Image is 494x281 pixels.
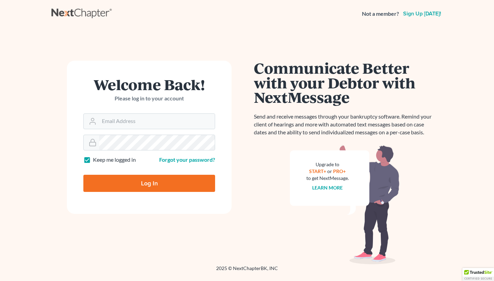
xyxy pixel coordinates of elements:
h1: Communicate Better with your Debtor with NextMessage [254,61,436,105]
div: TrustedSite Certified [462,268,494,281]
input: Email Address [99,114,215,129]
a: Learn more [313,185,343,191]
h1: Welcome Back! [83,77,215,92]
a: PRO+ [333,168,346,174]
img: nextmessage_bg-59042aed3d76b12b5cd301f8e5b87938c9018125f34e5fa2b7a6b67550977c72.svg [290,145,400,265]
p: Please log in to your account [83,95,215,102]
label: Keep me logged in [93,156,136,164]
a: Forgot your password? [159,156,215,163]
p: Send and receive messages through your bankruptcy software. Remind your client of hearings and mo... [254,113,436,136]
a: Sign up [DATE]! [402,11,443,16]
div: 2025 © NextChapterBK, INC [51,265,443,277]
a: START+ [309,168,327,174]
div: to get NextMessage. [306,175,349,182]
input: Log In [83,175,215,192]
strong: Not a member? [362,10,399,18]
div: Upgrade to [306,161,349,168]
span: or [328,168,332,174]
